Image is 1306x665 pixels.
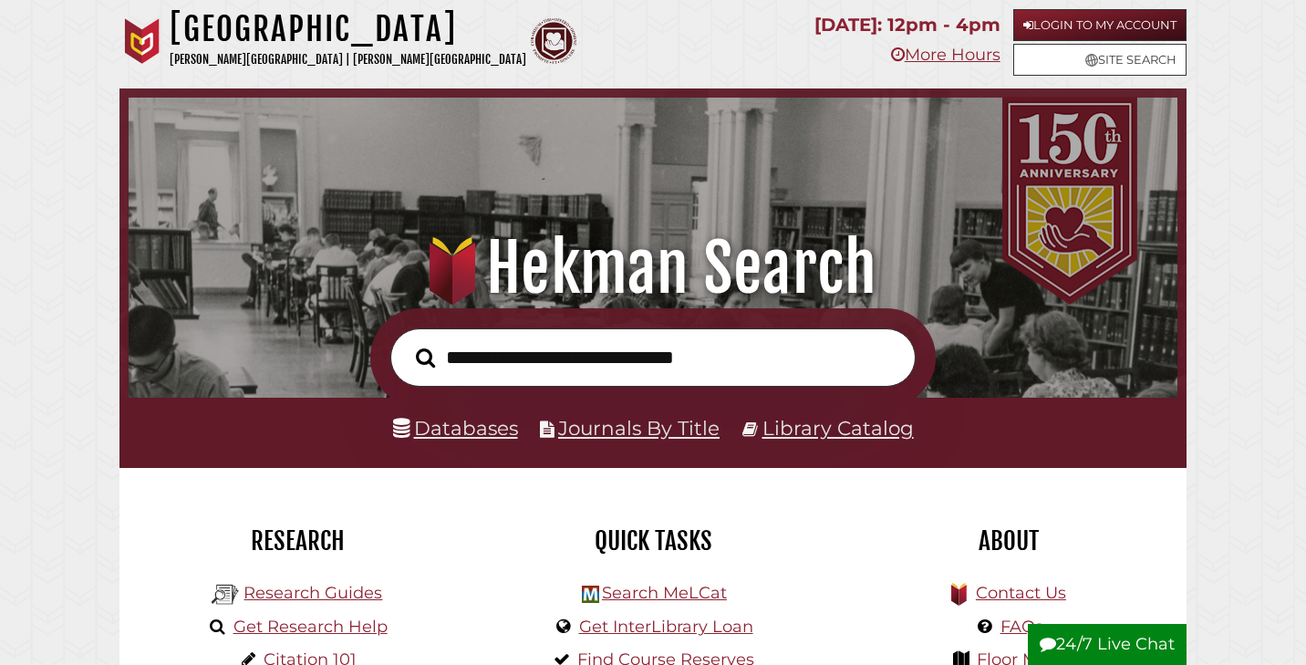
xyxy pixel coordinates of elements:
[976,583,1066,603] a: Contact Us
[148,228,1157,308] h1: Hekman Search
[393,416,518,440] a: Databases
[579,617,753,637] a: Get InterLibrary Loan
[170,49,526,70] p: [PERSON_NAME][GEOGRAPHIC_DATA] | [PERSON_NAME][GEOGRAPHIC_DATA]
[233,617,388,637] a: Get Research Help
[170,9,526,49] h1: [GEOGRAPHIC_DATA]
[119,18,165,64] img: Calvin University
[212,581,239,608] img: Hekman Library Logo
[489,525,817,556] h2: Quick Tasks
[602,583,727,603] a: Search MeLCat
[416,348,435,369] i: Search
[762,416,914,440] a: Library Catalog
[1000,617,1043,637] a: FAQs
[1013,44,1187,76] a: Site Search
[531,18,576,64] img: Calvin Theological Seminary
[814,9,1000,41] p: [DATE]: 12pm - 4pm
[582,586,599,603] img: Hekman Library Logo
[407,343,444,373] button: Search
[558,416,720,440] a: Journals By Title
[133,525,461,556] h2: Research
[891,45,1000,65] a: More Hours
[845,525,1173,556] h2: About
[1013,9,1187,41] a: Login to My Account
[244,583,382,603] a: Research Guides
